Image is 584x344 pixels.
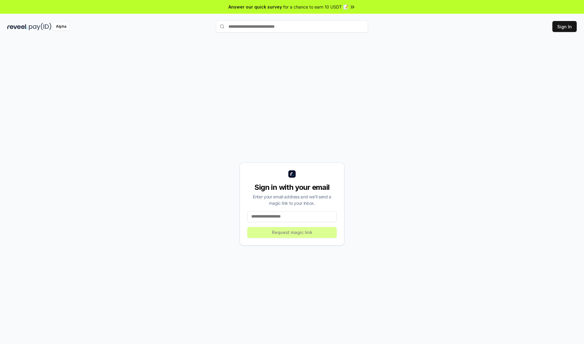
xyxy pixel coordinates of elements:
img: reveel_dark [7,23,28,30]
div: Enter your email address and we’ll send a magic link to your inbox. [247,193,337,206]
span: for a chance to earn 10 USDT 📝 [283,4,348,10]
img: pay_id [29,23,51,30]
button: Sign In [552,21,577,32]
span: Answer our quick survey [228,4,282,10]
div: Alpha [53,23,70,30]
img: logo_small [288,170,296,178]
div: Sign in with your email [247,183,337,192]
